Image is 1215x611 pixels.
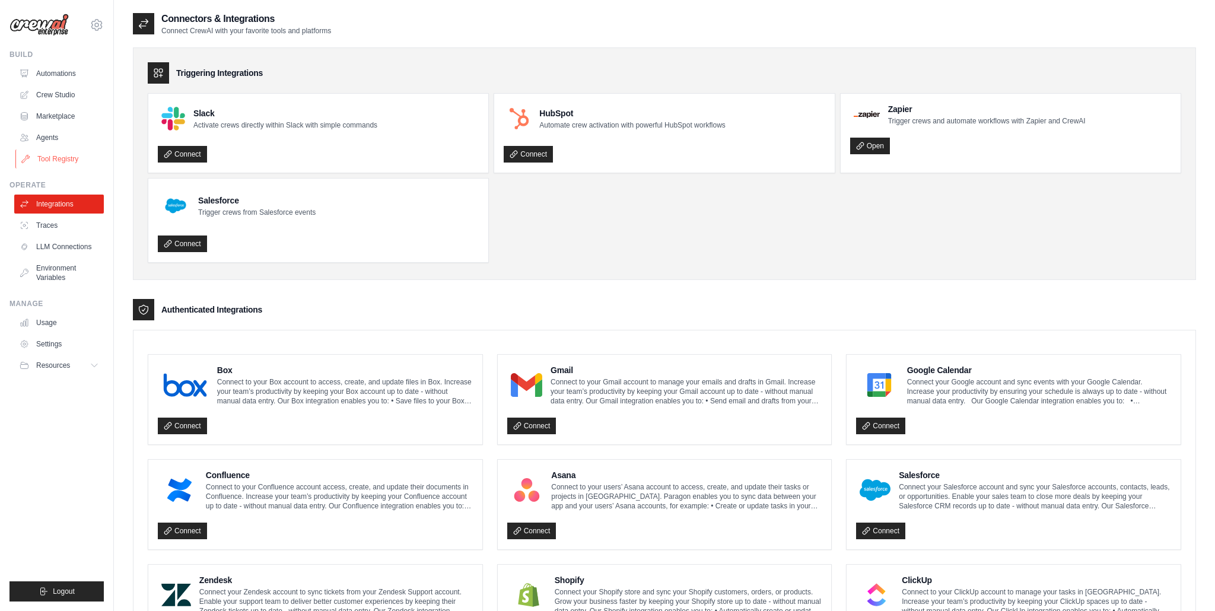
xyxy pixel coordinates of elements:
a: Connect [507,523,556,539]
p: Connect to your Box account to access, create, and update files in Box. Increase your team’s prod... [217,377,473,406]
h4: HubSpot [539,107,725,119]
a: Tool Registry [15,149,105,168]
a: Connect [856,418,905,434]
button: Logout [9,581,104,602]
h4: Confluence [206,469,473,481]
a: Marketplace [14,107,104,126]
h4: Slack [193,107,377,119]
p: Connect CrewAI with your favorite tools and platforms [161,26,331,36]
img: Gmail Logo [511,373,542,397]
a: Connect [158,236,207,252]
img: Google Calendar Logo [860,373,898,397]
a: Crew Studio [14,85,104,104]
a: Agents [14,128,104,147]
a: Connect [158,146,207,163]
h4: ClickUp [902,574,1171,586]
h3: Authenticated Integrations [161,304,262,316]
a: Automations [14,64,104,83]
h4: Box [217,364,473,376]
a: LLM Connections [14,237,104,256]
p: Trigger crews from Salesforce events [198,208,316,217]
h4: Zendesk [199,574,473,586]
img: Shopify Logo [511,583,546,607]
a: Connect [158,418,207,434]
p: Connect to your users’ Asana account to access, create, and update their tasks or projects in [GE... [551,482,822,511]
p: Connect to your Confluence account access, create, and update their documents in Confluence. Incr... [206,482,473,511]
img: Logo [9,14,69,36]
a: Connect [507,418,556,434]
span: Resources [36,361,70,370]
div: Build [9,50,104,59]
p: Connect your Google account and sync events with your Google Calendar. Increase your productivity... [907,377,1171,406]
a: Usage [14,313,104,332]
a: Settings [14,335,104,354]
img: Zapier Logo [854,111,880,118]
button: Resources [14,356,104,375]
a: Traces [14,216,104,235]
img: Asana Logo [511,478,543,502]
span: Logout [53,587,75,596]
img: Salesforce Logo [161,192,190,220]
p: Trigger crews and automate workflows with Zapier and CrewAI [888,116,1086,126]
h4: Gmail [551,364,822,376]
h4: Salesforce [899,469,1171,481]
h4: Zapier [888,103,1086,115]
p: Connect to your Gmail account to manage your emails and drafts in Gmail. Increase your team’s pro... [551,377,822,406]
div: Manage [9,299,104,308]
h4: Shopify [555,574,822,586]
h2: Connectors & Integrations [161,12,331,26]
p: Activate crews directly within Slack with simple commands [193,120,377,130]
img: Confluence Logo [161,478,198,502]
p: Automate crew activation with powerful HubSpot workflows [539,120,725,130]
a: Connect [856,523,905,539]
a: Connect [158,523,207,539]
h4: Asana [551,469,822,481]
h4: Google Calendar [907,364,1171,376]
img: Box Logo [161,373,209,397]
a: Open [850,138,890,154]
h4: Salesforce [198,195,316,206]
a: Integrations [14,195,104,214]
div: Operate [9,180,104,190]
h3: Triggering Integrations [176,67,263,79]
a: Connect [504,146,553,163]
img: HubSpot Logo [507,107,531,131]
img: Slack Logo [161,107,185,131]
img: Salesforce Logo [860,478,890,502]
a: Environment Variables [14,259,104,287]
p: Connect your Salesforce account and sync your Salesforce accounts, contacts, leads, or opportunit... [899,482,1171,511]
img: ClickUp Logo [860,583,893,607]
img: Zendesk Logo [161,583,191,607]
